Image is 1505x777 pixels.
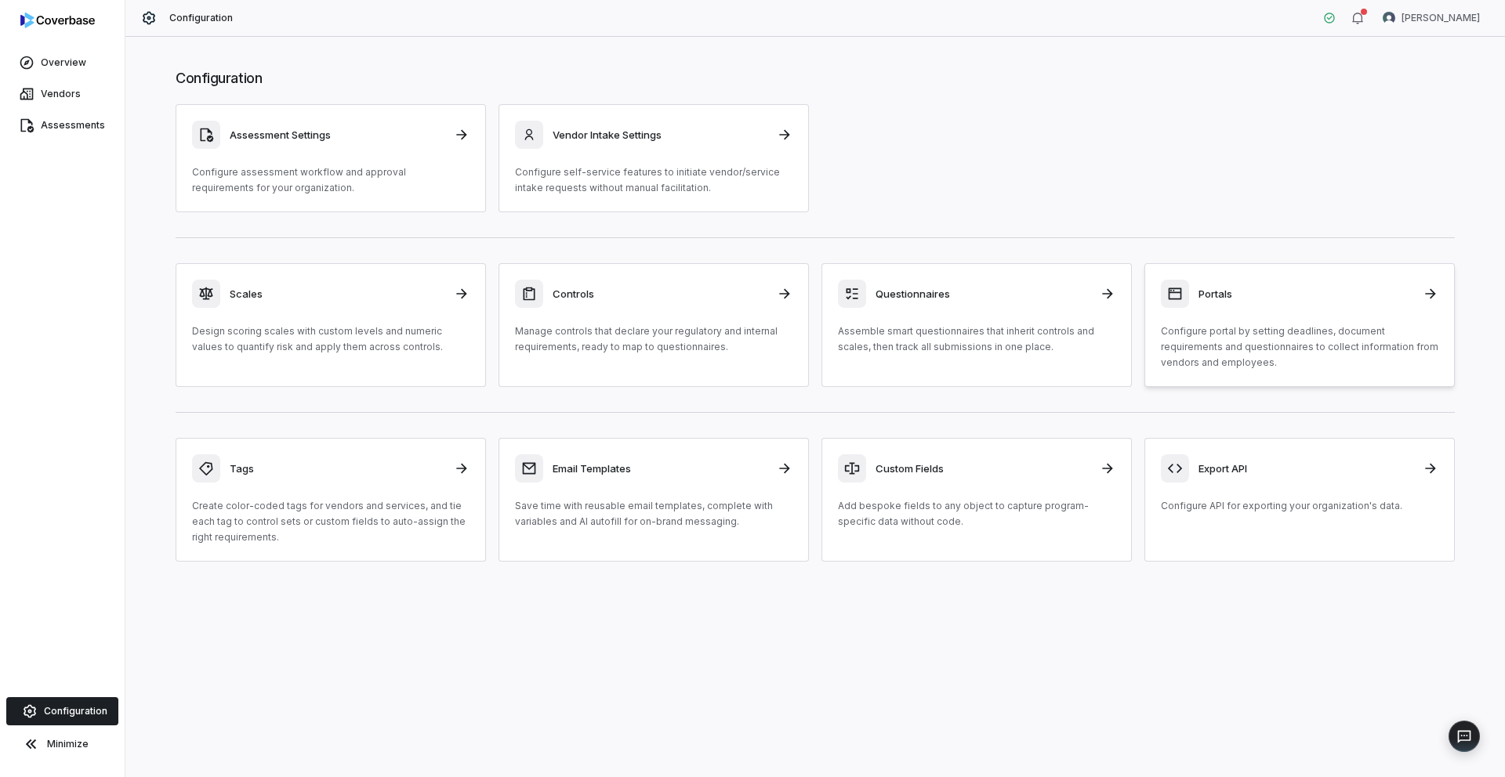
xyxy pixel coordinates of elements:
[3,111,121,139] a: Assessments
[20,13,95,28] img: logo-D7KZi-bG.svg
[876,287,1090,301] h3: Questionnaires
[230,287,444,301] h3: Scales
[192,164,470,196] p: Configure assessment workflow and approval requirements for your organization.
[44,705,107,717] span: Configuration
[41,56,86,69] span: Overview
[821,438,1132,562] a: Custom FieldsAdd bespoke fields to any object to capture program-specific data without code.
[192,498,470,545] p: Create color-coded tags for vendors and services, and tie each tag to control sets or custom fiel...
[176,68,1455,89] h1: Configuration
[3,49,121,77] a: Overview
[1161,323,1438,370] p: Configure portal by setting deadlines, document requirements and questionnaires to collect inform...
[499,263,809,387] a: ControlsManage controls that declare your regulatory and internal requirements, ready to map to q...
[1144,438,1455,562] a: Export APIConfigure API for exporting your organization's data.
[1144,263,1455,387] a: PortalsConfigure portal by setting deadlines, document requirements and questionnaires to collect...
[515,323,792,355] p: Manage controls that declare your regulatory and internal requirements, ready to map to questionn...
[1383,12,1395,24] img: Samuel Folarin avatar
[6,728,118,760] button: Minimize
[169,12,234,24] span: Configuration
[1199,287,1413,301] h3: Portals
[499,104,809,212] a: Vendor Intake SettingsConfigure self-service features to initiate vendor/service intake requests ...
[176,104,486,212] a: Assessment SettingsConfigure assessment workflow and approval requirements for your organization.
[6,697,118,725] a: Configuration
[821,263,1132,387] a: QuestionnairesAssemble smart questionnaires that inherit controls and scales, then track all subm...
[553,287,767,301] h3: Controls
[1161,498,1438,514] p: Configure API for exporting your organization's data.
[3,80,121,108] a: Vendors
[838,323,1115,355] p: Assemble smart questionnaires that inherit controls and scales, then track all submissions in one...
[1402,12,1480,24] span: [PERSON_NAME]
[515,164,792,196] p: Configure self-service features to initiate vendor/service intake requests without manual facilit...
[192,323,470,355] p: Design scoring scales with custom levels and numeric values to quantify risk and apply them acros...
[47,738,89,750] span: Minimize
[553,461,767,475] h3: Email Templates
[838,498,1115,529] p: Add bespoke fields to any object to capture program-specific data without code.
[41,88,81,100] span: Vendors
[41,119,105,132] span: Assessments
[876,461,1090,475] h3: Custom Fields
[515,498,792,529] p: Save time with reusable email templates, complete with variables and AI autofill for on-brand mes...
[1373,6,1489,30] button: Samuel Folarin avatar[PERSON_NAME]
[553,128,767,142] h3: Vendor Intake Settings
[176,263,486,387] a: ScalesDesign scoring scales with custom levels and numeric values to quantify risk and apply them...
[1199,461,1413,475] h3: Export API
[499,438,809,562] a: Email TemplatesSave time with reusable email templates, complete with variables and AI autofill f...
[176,438,486,562] a: TagsCreate color-coded tags for vendors and services, and tie each tag to control sets or custom ...
[230,461,444,475] h3: Tags
[230,128,444,142] h3: Assessment Settings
